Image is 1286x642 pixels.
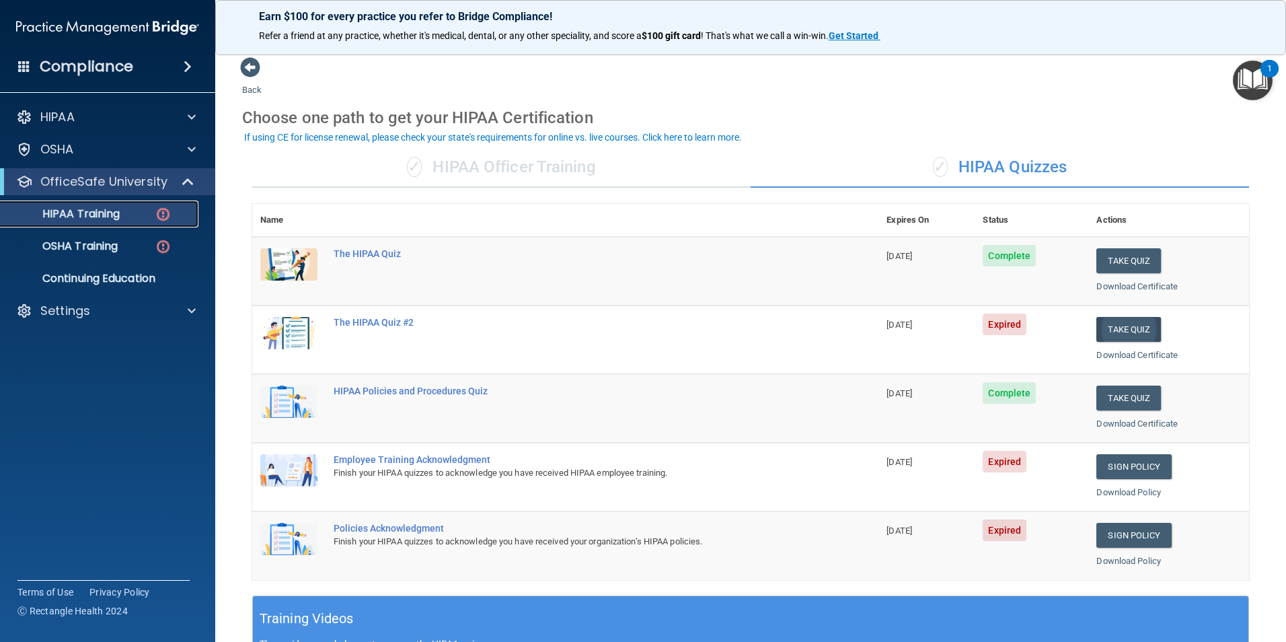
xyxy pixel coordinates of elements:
strong: $100 gift card [642,30,701,41]
a: Download Policy [1096,487,1161,497]
a: HIPAA [16,109,196,125]
p: Earn $100 for every practice you refer to Bridge Compliance! [259,10,1242,23]
span: [DATE] [886,457,912,467]
a: Get Started [829,30,880,41]
p: OSHA Training [9,240,118,253]
span: Expired [983,314,1026,335]
p: Settings [40,303,90,319]
a: OSHA [16,141,196,157]
div: The HIPAA Quiz [334,248,811,259]
span: Ⓒ Rectangle Health 2024 [17,604,128,618]
button: Take Quiz [1096,386,1161,411]
div: HIPAA Officer Training [252,147,751,188]
div: Policies Acknowledgment [334,523,811,534]
a: Download Certificate [1096,350,1178,360]
strong: Get Started [829,30,878,41]
button: Open Resource Center, 1 new notification [1233,61,1273,100]
div: HIPAA Policies and Procedures Quiz [334,386,811,396]
div: Employee Training Acknowledgment [334,454,811,465]
div: 1 [1267,69,1272,86]
th: Actions [1088,204,1249,237]
a: Sign Policy [1096,523,1171,548]
a: Download Certificate [1096,419,1178,429]
a: OfficeSafe University [16,174,195,190]
p: HIPAA Training [9,207,120,221]
span: [DATE] [886,526,912,536]
a: Back [242,69,262,95]
span: ! That's what we call a win-win. [701,30,829,41]
div: The HIPAA Quiz #2 [334,317,811,328]
span: Expired [983,520,1026,541]
div: HIPAA Quizzes [751,147,1249,188]
p: Continuing Education [9,272,192,285]
div: Finish your HIPAA quizzes to acknowledge you have received your organization’s HIPAA policies. [334,534,811,550]
div: Finish your HIPAA quizzes to acknowledge you have received HIPAA employee training. [334,465,811,481]
span: Expired [983,451,1026,472]
button: Take Quiz [1096,317,1161,342]
th: Status [975,204,1088,237]
span: Complete [983,382,1036,404]
button: Take Quiz [1096,248,1161,273]
span: Refer a friend at any practice, whether it's medical, dental, or any other speciality, and score a [259,30,642,41]
p: OfficeSafe University [40,174,167,190]
h5: Training Videos [260,607,354,631]
a: Settings [16,303,196,319]
span: [DATE] [886,388,912,398]
img: danger-circle.6113f641.png [155,238,172,255]
a: Sign Policy [1096,454,1171,479]
p: HIPAA [40,109,75,125]
div: Choose one path to get your HIPAA Certification [242,98,1259,137]
a: Terms of Use [17,585,73,599]
img: PMB logo [16,14,199,41]
div: If using CE for license renewal, please check your state's requirements for online vs. live cours... [244,133,742,142]
img: danger-circle.6113f641.png [155,206,172,223]
th: Expires On [878,204,975,237]
span: Complete [983,245,1036,266]
th: Name [252,204,326,237]
a: Privacy Policy [89,585,150,599]
span: ✓ [407,157,422,177]
a: Download Certificate [1096,281,1178,291]
button: If using CE for license renewal, please check your state's requirements for online vs. live cours... [242,131,744,144]
span: [DATE] [886,251,912,261]
span: ✓ [933,157,948,177]
a: Download Policy [1096,556,1161,566]
span: [DATE] [886,320,912,330]
p: OSHA [40,141,74,157]
h4: Compliance [40,57,133,76]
